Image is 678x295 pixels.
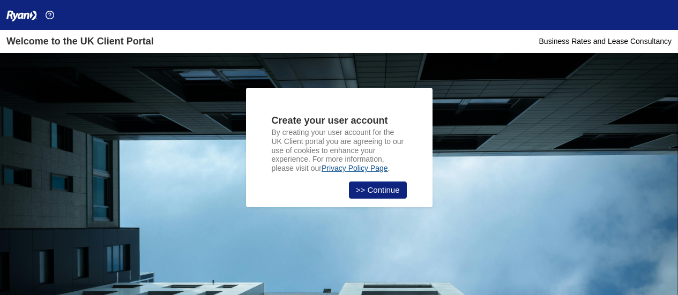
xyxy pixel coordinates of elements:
[322,164,388,172] a: Privacy Policy Page
[272,128,407,173] p: By creating your user account for the UK Client portal you are agreeing to our use of cookies to ...
[272,114,407,128] div: Create your user account
[6,34,154,49] div: Welcome to the UK Client Portal
[539,36,672,47] div: Business Rates and Lease Consultancy
[349,181,407,199] a: >> Continue
[46,11,54,19] img: Help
